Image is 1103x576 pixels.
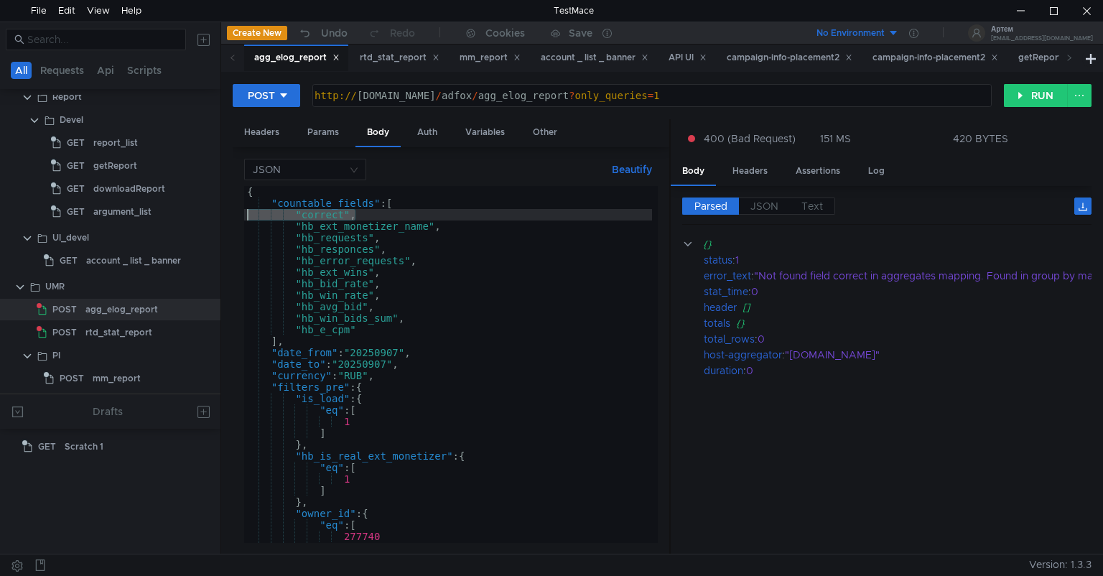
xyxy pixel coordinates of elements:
[67,178,85,200] span: GET
[60,250,78,271] span: GET
[52,86,82,108] div: Report
[296,119,350,146] div: Params
[953,132,1008,145] div: 420 BYTES
[521,119,569,146] div: Other
[872,50,998,65] div: campaign-info-placement2
[67,132,85,154] span: GET
[355,119,401,147] div: Body
[233,119,291,146] div: Headers
[704,299,737,315] div: header
[606,161,658,178] button: Beautify
[233,84,300,107] button: POST
[86,250,181,271] div: account _ list _ banner
[85,322,152,343] div: rtd_stat_report
[454,119,516,146] div: Variables
[93,178,165,200] div: downloadReport
[60,368,84,389] span: POST
[671,158,716,186] div: Body
[93,62,118,79] button: Api
[27,32,177,47] input: Search...
[254,50,340,65] div: agg_elog_report
[123,62,166,79] button: Scripts
[820,132,851,145] div: 151 MS
[857,158,896,185] div: Log
[390,24,415,42] div: Redo
[52,227,89,248] div: UI_devel
[541,50,648,65] div: account _ list _ banner
[704,363,743,378] div: duration
[1004,84,1068,107] button: RUN
[321,24,348,42] div: Undo
[485,24,525,42] div: Cookies
[750,200,778,213] span: JSON
[727,50,852,65] div: campaign-info-placement2
[816,27,885,40] div: No Environment
[704,331,755,347] div: total_rows
[227,26,287,40] button: Create New
[406,119,449,146] div: Auth
[248,88,275,103] div: POST
[93,155,137,177] div: getReport
[669,50,707,65] div: API UI
[67,201,85,223] span: GET
[36,62,88,79] button: Requests
[991,36,1093,41] div: [EMAIL_ADDRESS][DOMAIN_NAME]
[1029,554,1092,575] span: Version: 1.3.3
[60,109,83,131] div: Devel
[694,200,727,213] span: Parsed
[93,132,138,154] div: report_list
[45,276,65,297] div: UMR
[38,436,56,457] span: GET
[52,322,77,343] span: POST
[704,131,796,147] span: 400 (Bad Request)
[799,22,899,45] button: No Environment
[11,62,32,79] button: All
[287,22,358,44] button: Undo
[67,155,85,177] span: GET
[569,28,592,38] div: Save
[460,50,521,65] div: mm_report
[784,158,852,185] div: Assertions
[65,436,103,457] div: Scratch 1
[704,252,732,268] div: status
[93,201,152,223] div: argument_list
[93,403,123,420] div: Drafts
[721,158,779,185] div: Headers
[801,200,823,213] span: Text
[704,347,782,363] div: host-aggregator
[85,299,158,320] div: agg_elog_report
[358,22,425,44] button: Redo
[360,50,439,65] div: rtd_stat_report
[52,299,77,320] span: POST
[704,315,730,331] div: totals
[704,284,748,299] div: stat_time
[1018,50,1075,65] div: getReport
[991,26,1093,33] div: Артем
[93,368,141,389] div: mm_report
[52,345,60,366] div: PI
[704,268,751,284] div: error_text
